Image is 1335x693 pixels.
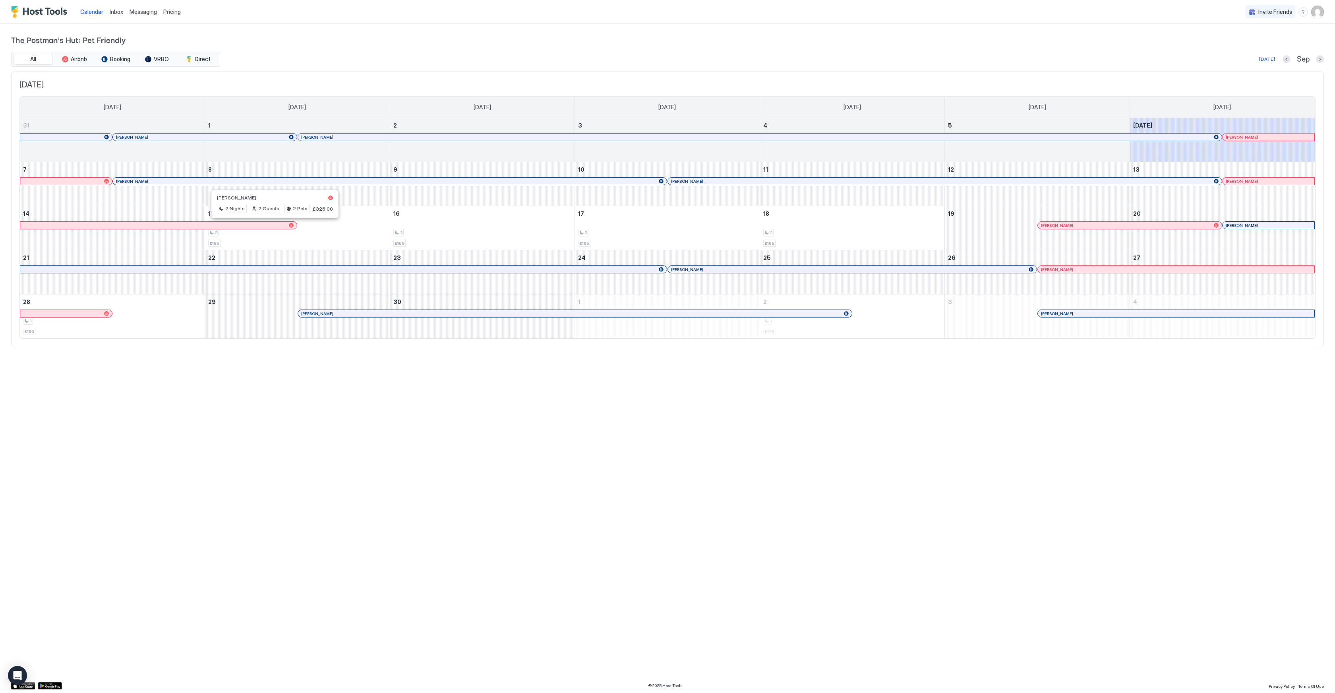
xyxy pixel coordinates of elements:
[945,206,1130,250] td: September 19, 2025
[1021,97,1054,118] a: Friday
[1297,55,1310,64] span: Sep
[575,294,760,309] a: October 1, 2025
[1130,118,1315,133] a: September 6, 2025
[844,104,861,111] span: [DATE]
[1258,8,1292,15] span: Invite Friends
[288,104,306,111] span: [DATE]
[578,298,580,305] span: 1
[54,54,94,65] button: Airbnb
[763,254,771,261] span: 25
[760,294,945,309] a: October 2, 2025
[23,298,30,305] span: 28
[163,8,181,15] span: Pricing
[205,294,390,339] td: September 29, 2025
[20,162,205,177] a: September 7, 2025
[30,318,32,323] span: 1
[23,254,29,261] span: 21
[20,250,205,265] a: September 21, 2025
[1130,206,1315,250] td: September 20, 2025
[578,254,586,261] span: 24
[1133,122,1152,129] span: [DATE]
[390,162,575,177] a: September 9, 2025
[1130,294,1315,339] td: October 4, 2025
[208,166,212,173] span: 8
[258,205,279,212] span: 2 Guests
[760,162,945,177] a: September 11, 2025
[20,250,205,294] td: September 21, 2025
[178,54,218,65] button: Direct
[763,166,768,173] span: 11
[313,206,333,212] span: £326.00
[945,206,1130,221] a: September 19, 2025
[1130,118,1315,162] td: September 6, 2025
[760,118,945,133] a: September 4, 2025
[208,254,215,261] span: 22
[1298,681,1324,690] a: Terms Of Use
[1316,55,1324,63] button: Next month
[20,118,205,162] td: August 31, 2025
[671,267,1033,272] div: [PERSON_NAME]
[205,162,390,206] td: September 8, 2025
[948,210,954,217] span: 19
[575,118,760,133] a: September 3, 2025
[1226,179,1311,184] div: [PERSON_NAME]
[110,8,123,15] span: Inbox
[945,118,1130,133] a: September 5, 2025
[836,97,869,118] a: Thursday
[1041,311,1311,316] div: [PERSON_NAME]
[30,56,36,63] span: All
[205,206,390,250] td: September 15, 2025
[760,118,945,162] td: September 4, 2025
[763,298,767,305] span: 2
[225,205,245,212] span: 2 Nights
[1130,162,1315,206] td: September 13, 2025
[760,206,945,250] td: September 18, 2025
[393,254,401,261] span: 23
[205,118,390,133] a: September 1, 2025
[20,118,205,133] a: August 31, 2025
[11,52,220,67] div: tab-group
[945,294,1130,309] a: October 3, 2025
[585,230,587,235] span: 2
[20,294,205,309] a: September 28, 2025
[215,230,217,235] span: 2
[1298,684,1324,689] span: Terms Of Use
[575,118,760,162] td: September 3, 2025
[395,241,404,246] span: £165
[23,210,29,217] span: 14
[770,230,772,235] span: 2
[390,118,575,162] td: September 2, 2025
[1133,166,1140,173] span: 13
[948,298,952,305] span: 3
[760,250,945,294] td: September 25, 2025
[393,298,401,305] span: 30
[760,206,945,221] a: September 18, 2025
[1311,6,1324,18] div: User profile
[20,206,205,250] td: September 14, 2025
[390,118,575,133] a: September 2, 2025
[1283,55,1290,63] button: Previous month
[760,294,945,339] td: October 2, 2025
[390,250,575,265] a: September 23, 2025
[1041,267,1311,272] div: [PERSON_NAME]
[71,56,87,63] span: Airbnb
[390,206,575,250] td: September 16, 2025
[281,97,314,118] a: Monday
[578,210,584,217] span: 17
[945,118,1130,162] td: September 5, 2025
[96,54,135,65] button: Booking
[393,166,397,173] span: 9
[763,210,769,217] span: 18
[208,122,211,129] span: 1
[1226,223,1311,228] div: [PERSON_NAME]
[20,294,205,339] td: September 28, 2025
[390,294,575,339] td: September 30, 2025
[1133,298,1137,305] span: 4
[760,250,945,265] a: September 25, 2025
[1258,54,1276,64] button: [DATE]
[1269,681,1295,690] a: Privacy Policy
[23,122,29,129] span: 31
[11,33,1324,45] span: The Postman's Hut: Pet Friendly
[945,250,1130,294] td: September 26, 2025
[38,682,62,689] a: Google Play Store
